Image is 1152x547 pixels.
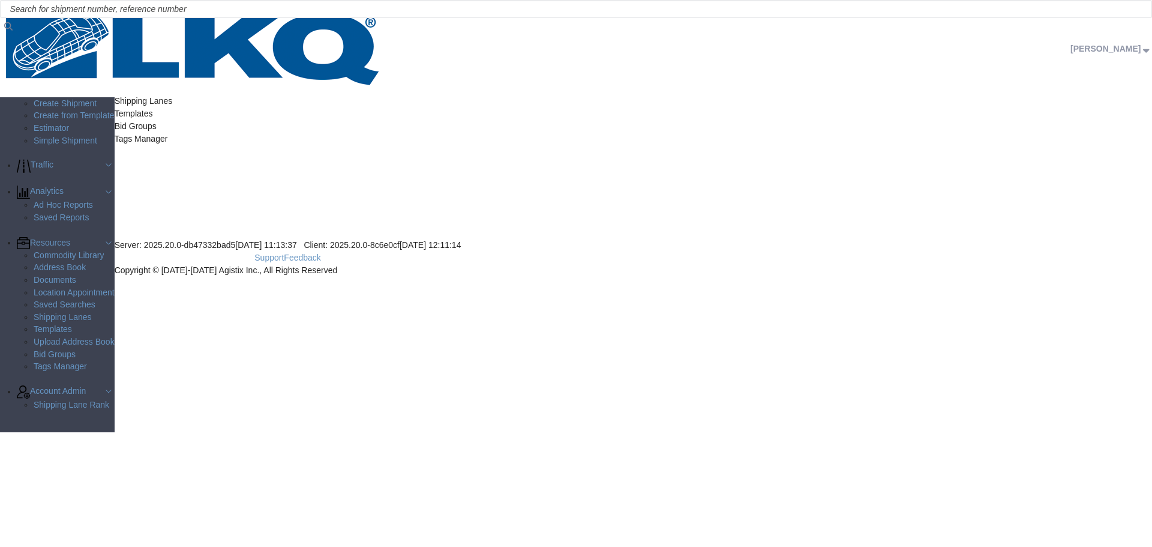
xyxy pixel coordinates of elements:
[34,274,76,286] span: Documents
[115,145,461,235] iframe: FS Legacy Container
[34,274,115,286] a: Documents
[17,159,115,173] a: Traffic
[34,98,97,110] span: Create Shipment
[304,240,461,250] span: Client: 2025.20.0-8c6e0cf
[34,349,76,361] span: Bid Groups
[115,265,338,275] span: Copyright © [DATE]-[DATE] Agistix Inc., All Rights Reserved
[115,107,461,120] div: Templates
[31,159,53,173] span: Traffic
[34,399,115,411] a: Shipping Lane Rank
[284,253,320,262] a: Feedback
[34,312,92,324] span: Shipping Lanes
[115,120,461,133] div: Bid Groups
[115,133,461,145] div: Tags Manager
[34,122,115,134] a: Estimator
[34,299,95,311] span: Saved Searches
[34,250,115,262] a: Commodity Library
[34,122,69,134] span: Estimator
[34,135,115,147] a: Simple Shipment
[34,135,97,147] span: Simple Shipment
[34,361,115,373] a: Tags Manager
[235,240,296,250] span: [DATE] 11:13:37
[34,212,115,224] a: Saved Reports
[115,240,297,250] span: Server: 2025.20.0-db47332bad5
[34,110,115,122] a: Create from Template
[34,324,72,336] span: Templates
[34,361,87,373] span: Tags Manager
[34,312,115,324] a: Shipping Lanes
[115,95,461,107] div: Shipping Lanes
[400,240,461,250] span: [DATE] 12:11:14
[254,253,284,262] a: Support
[34,250,104,262] span: Commodity Library
[34,287,115,299] a: Location Appointment
[1070,44,1141,53] span: Rajasheker Reddy
[17,385,115,399] a: Account Admin
[34,349,115,361] a: Bid Groups
[34,199,93,211] span: Ad Hoc Reports
[17,237,115,249] a: Resources
[34,399,109,411] span: Shipping Lane Rank
[34,299,115,311] a: Saved Searches
[30,237,70,249] span: Resources
[30,186,64,199] span: Analytics
[30,385,86,399] span: Account Admin
[34,98,115,110] a: Create Shipment
[34,262,115,274] a: Address Book
[1070,41,1152,56] button: [PERSON_NAME]
[34,110,114,122] span: Create from Template
[17,186,115,199] a: Analytics
[34,212,89,224] span: Saved Reports
[34,324,115,336] a: Templates
[34,262,86,274] span: Address Book
[34,336,115,348] a: Upload Address Book
[34,199,115,211] a: Ad Hoc Reports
